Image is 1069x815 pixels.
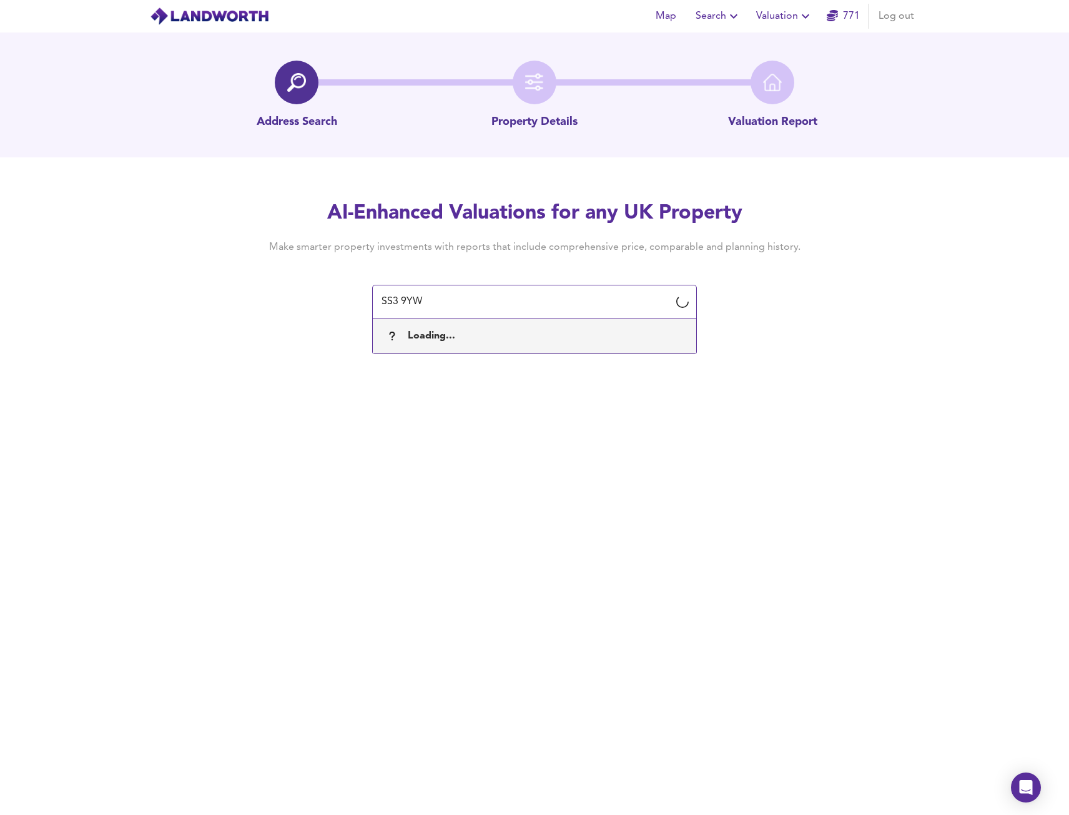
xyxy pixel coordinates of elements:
img: home-icon [763,73,782,92]
input: Enter a postcode to start... [378,290,672,314]
button: 771 [823,4,863,29]
span: Map [651,7,681,25]
p: Property Details [491,114,578,131]
button: Valuation [751,4,818,29]
a: 771 [827,7,860,25]
img: logo [150,7,269,26]
div: Open Intercom Messenger [1011,773,1041,803]
span: Log out [879,7,914,25]
p: Valuation Report [728,114,817,131]
button: Search [691,4,746,29]
span: Loading... [408,331,455,341]
img: search-icon [287,73,306,92]
h2: AI-Enhanced Valuations for any UK Property [250,200,819,227]
span: Valuation [756,7,813,25]
img: filter-icon [525,73,544,92]
button: Log out [874,4,919,29]
h4: Make smarter property investments with reports that include comprehensive price, comparable and p... [250,240,819,254]
p: Address Search [257,114,337,131]
button: Map [646,4,686,29]
span: Search [696,7,741,25]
